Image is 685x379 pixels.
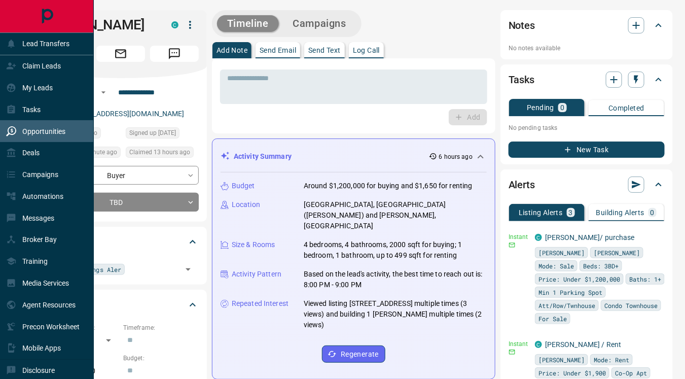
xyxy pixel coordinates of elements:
span: Baths: 1+ [629,274,661,284]
h2: Tasks [509,72,534,88]
p: 6 hours ago [439,152,473,161]
p: Timeframe: [123,323,199,332]
h2: Alerts [509,177,535,193]
p: 3 [569,209,573,216]
div: Criteria [43,293,199,317]
svg: Email [509,349,516,356]
span: Min 1 Parking Spot [538,287,602,297]
p: Instant [509,232,529,242]
p: Activity Summary [234,151,292,162]
p: Add Note [217,47,247,54]
p: Budget: [123,354,199,363]
p: Repeated Interest [232,298,289,309]
div: condos.ca [535,234,542,241]
button: New Task [509,142,665,158]
button: Open [181,262,195,277]
button: Timeline [217,15,279,32]
p: Location [232,199,260,210]
div: condos.ca [535,341,542,348]
span: Price: Under $1,200,000 [538,274,620,284]
p: Around $1,200,000 for buying and $1,650 for renting [304,181,473,191]
p: Building Alerts [596,209,644,216]
button: Campaigns [283,15,356,32]
div: Tags [43,230,199,254]
p: [GEOGRAPHIC_DATA], [GEOGRAPHIC_DATA] ([PERSON_NAME]) and [PERSON_NAME], [GEOGRAPHIC_DATA] [304,199,487,231]
p: Log Call [353,47,380,54]
p: Send Text [308,47,341,54]
p: Instant [509,339,529,349]
span: Att/Row/Twnhouse [538,300,595,311]
h2: Notes [509,17,535,33]
p: Viewed listing [STREET_ADDRESS] multiple times (3 views) and building 1 [PERSON_NAME] multiple ti... [304,298,487,330]
p: 4 bedrooms, 4 bathrooms, 2000 sqft for buying; 1 bedroom, 1 bathroom, up to 499 sqft for renting [304,239,487,261]
span: Claimed 13 hours ago [129,147,190,157]
p: Completed [608,105,644,112]
span: [PERSON_NAME] [538,355,585,365]
a: [PERSON_NAME] / Rent [545,340,622,349]
p: Size & Rooms [232,239,275,250]
div: condos.ca [171,21,178,28]
p: Pending [527,104,554,111]
p: No pending tasks [509,120,665,135]
button: Open [97,86,110,98]
span: Price: Under $1,900 [538,368,606,378]
p: Activity Pattern [232,269,281,280]
div: TBD [43,193,199,212]
div: Mon Mar 13 2023 [126,127,199,142]
span: Mode: Rent [594,355,629,365]
button: Regenerate [322,346,385,363]
p: No notes available [509,44,665,53]
div: Notes [509,13,665,38]
span: Co-Op Apt [615,368,647,378]
span: Mode: Sale [538,261,574,271]
span: Signed up [DATE] [129,128,176,138]
span: For Sale [538,314,567,324]
div: Buyer [43,166,199,185]
h1: [PERSON_NAME] [43,17,156,33]
a: [PERSON_NAME]/ purchase [545,233,635,242]
span: Beds: 3BD+ [583,261,619,271]
p: Listing Alerts [519,209,563,216]
p: 0 [560,104,564,111]
span: Message [150,46,199,62]
span: [PERSON_NAME] [538,248,585,258]
p: Based on the lead's activity, the best time to reach out is: 8:00 PM - 9:00 PM [304,269,487,290]
a: [EMAIL_ADDRESS][DOMAIN_NAME] [70,110,185,118]
p: 0 [651,209,655,216]
svg: Email [509,242,516,249]
div: Activity Summary6 hours ago [221,147,487,166]
span: Condo Townhouse [604,300,658,311]
div: Alerts [509,173,665,197]
p: Send Email [260,47,296,54]
div: Sat Sep 13 2025 [126,147,199,161]
div: Tasks [509,67,665,92]
span: [PERSON_NAME] [594,248,640,258]
span: Email [96,46,145,62]
p: Budget [232,181,255,191]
